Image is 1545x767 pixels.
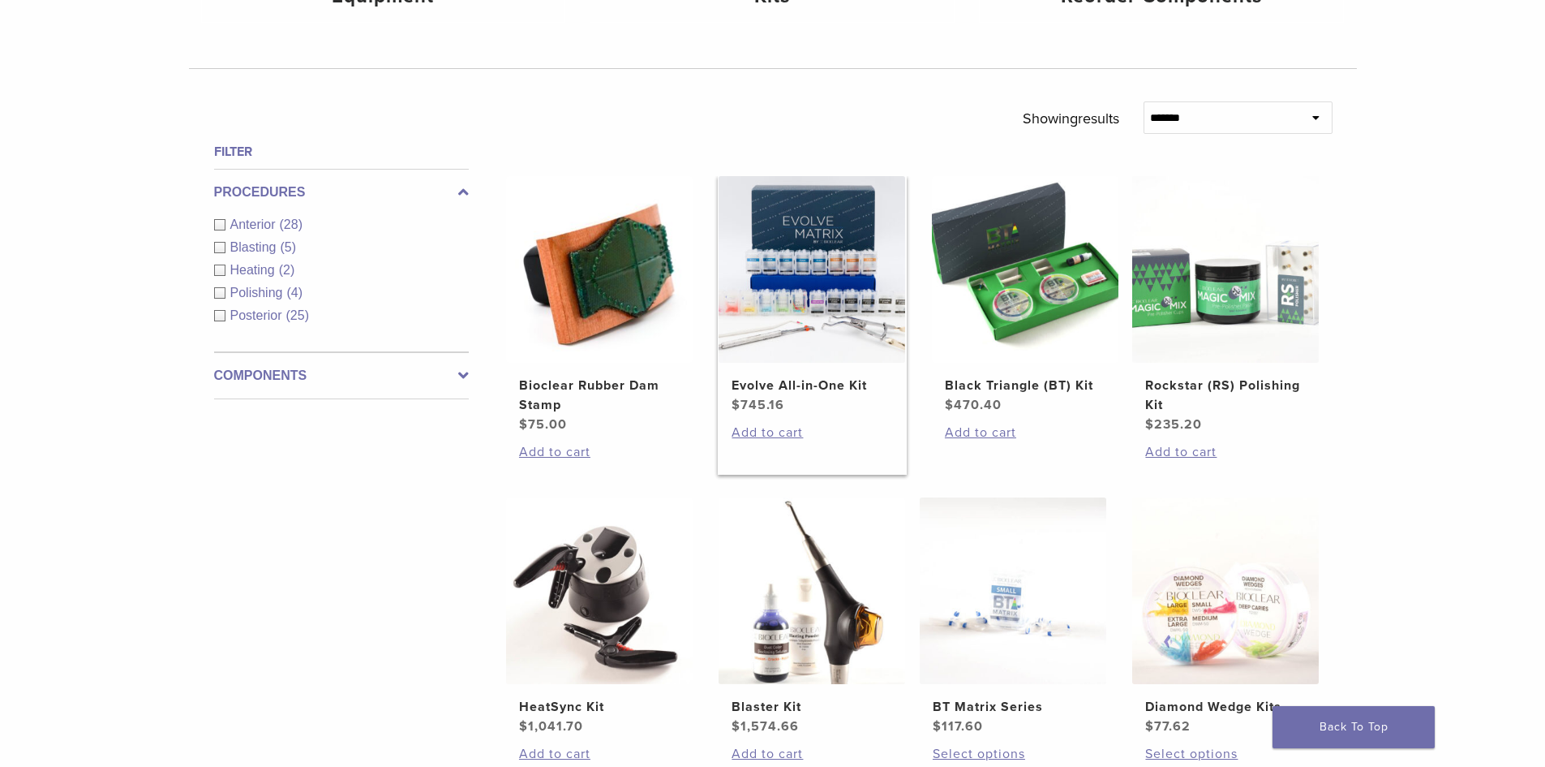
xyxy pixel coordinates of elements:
[1145,416,1202,433] bdi: 235.20
[945,376,1105,395] h2: Black Triangle (BT) Kit
[280,240,296,254] span: (5)
[505,176,694,434] a: Bioclear Rubber Dam StampBioclear Rubber Dam Stamp $75.00
[718,176,907,415] a: Evolve All-in-One KitEvolve All-in-One Kit $745.16
[1132,176,1319,363] img: Rockstar (RS) Polishing Kit
[519,416,528,433] span: $
[732,397,740,413] span: $
[945,397,1002,413] bdi: 470.40
[506,176,693,363] img: Bioclear Rubber Dam Stamp
[519,697,680,717] h2: HeatSync Kit
[230,218,280,231] span: Anterior
[1145,442,1306,462] a: Add to cart: “Rockstar (RS) Polishing Kit”
[732,744,892,764] a: Add to cart: “Blaster Kit”
[519,718,583,735] bdi: 1,041.70
[1023,101,1119,136] p: Showing results
[1131,498,1320,736] a: Diamond Wedge KitsDiamond Wedge Kits $77.62
[230,240,281,254] span: Blasting
[1145,697,1306,717] h2: Diamond Wedge Kits
[945,397,954,413] span: $
[519,376,680,415] h2: Bioclear Rubber Dam Stamp
[1145,376,1306,415] h2: Rockstar (RS) Polishing Kit
[506,498,693,684] img: HeatSync Kit
[732,423,892,442] a: Add to cart: “Evolve All-in-One Kit”
[1131,176,1320,434] a: Rockstar (RS) Polishing KitRockstar (RS) Polishing Kit $235.20
[945,423,1105,442] a: Add to cart: “Black Triangle (BT) Kit”
[933,718,983,735] bdi: 117.60
[519,718,528,735] span: $
[732,376,892,395] h2: Evolve All-in-One Kit
[505,498,694,736] a: HeatSync KitHeatSync Kit $1,041.70
[732,397,784,413] bdi: 745.16
[280,218,303,231] span: (28)
[1145,718,1154,735] span: $
[931,176,1120,415] a: Black Triangle (BT) KitBlack Triangle (BT) Kit $470.40
[933,697,1093,717] h2: BT Matrix Series
[519,744,680,764] a: Add to cart: “HeatSync Kit”
[1272,706,1435,748] a: Back To Top
[1145,416,1154,433] span: $
[933,718,942,735] span: $
[719,176,905,363] img: Evolve All-in-One Kit
[214,142,469,162] h4: Filter
[919,498,1108,736] a: BT Matrix SeriesBT Matrix Series $117.60
[230,263,279,277] span: Heating
[214,183,469,202] label: Procedures
[920,498,1106,684] img: BT Matrix Series
[732,718,740,735] span: $
[933,744,1093,764] a: Select options for “BT Matrix Series”
[214,366,469,386] label: Components
[519,442,680,462] a: Add to cart: “Bioclear Rubber Dam Stamp”
[732,718,799,735] bdi: 1,574.66
[230,286,287,299] span: Polishing
[732,697,892,717] h2: Blaster Kit
[719,498,905,684] img: Blaster Kit
[1145,744,1306,764] a: Select options for “Diamond Wedge Kits”
[286,286,303,299] span: (4)
[932,176,1118,363] img: Black Triangle (BT) Kit
[1145,718,1191,735] bdi: 77.62
[718,498,907,736] a: Blaster KitBlaster Kit $1,574.66
[286,308,309,322] span: (25)
[1132,498,1319,684] img: Diamond Wedge Kits
[519,416,567,433] bdi: 75.00
[230,308,286,322] span: Posterior
[279,263,295,277] span: (2)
